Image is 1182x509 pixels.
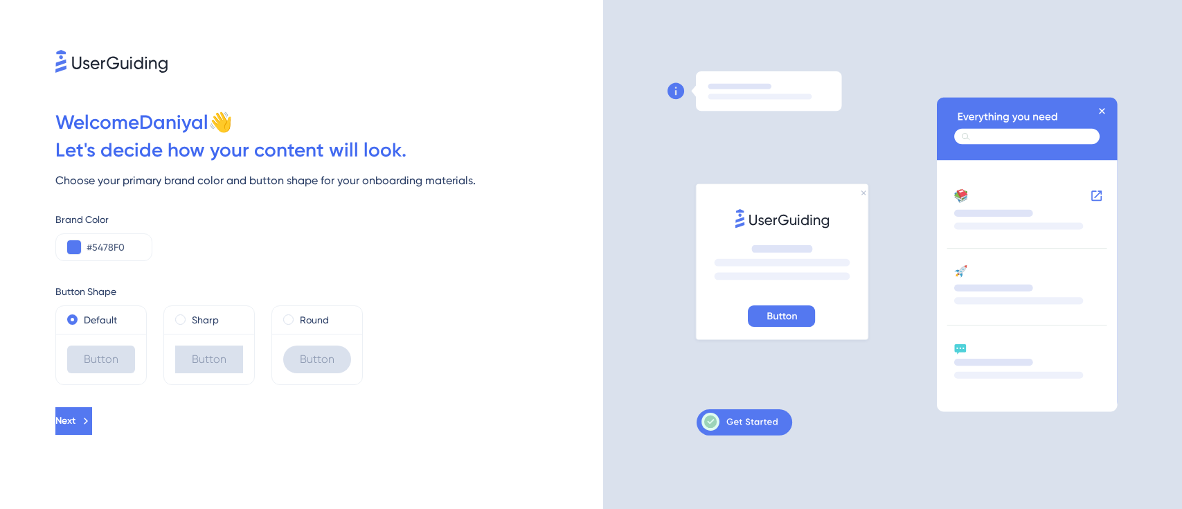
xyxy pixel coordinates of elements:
[55,413,75,429] span: Next
[283,346,351,373] div: Button
[84,312,117,328] label: Default
[55,172,603,189] div: Choose your primary brand color and button shape for your onboarding materials.
[175,346,243,373] div: Button
[55,407,92,435] button: Next
[67,346,135,373] div: Button
[55,211,603,228] div: Brand Color
[55,136,603,164] div: Let ' s decide how your content will look.
[55,109,603,136] div: Welcome Daniyal 👋
[300,312,329,328] label: Round
[192,312,219,328] label: Sharp
[55,283,603,300] div: Button Shape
